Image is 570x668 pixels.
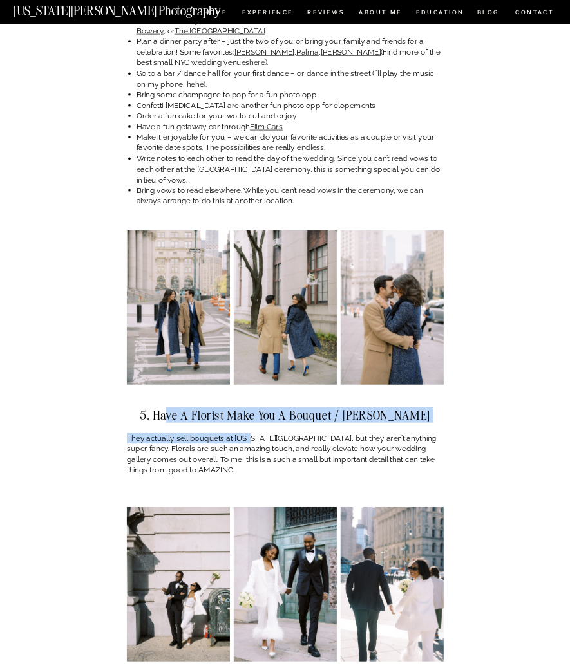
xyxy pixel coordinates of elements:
[137,111,444,122] li: Order a fun cake for you two to cut and enjoy
[127,409,444,422] h2: 5. Have a Florist Make You a Bouquet / [PERSON_NAME]
[137,185,444,207] li: Bring vows to read elsewhere. While you can’t read vows in the ceremony, we can always arrange to...
[137,15,444,37] li: Make it into a staycation and rent a nice hotel, i.e.: , , , or
[477,10,499,18] a: BLOG
[137,100,444,111] li: Confetti [MEDICAL_DATA] are another fun photo opp for elopements
[250,122,283,131] a: Film Cars
[202,10,229,18] a: HOME
[515,7,554,17] a: CONTACT
[137,132,444,153] li: Make it enjoyable for you – we can do your favorite activities as a couple or visit your favorite...
[137,89,444,100] li: Bring some champagne to pop for a fun photo opp
[137,68,444,89] li: Go to a bar / dance hall for your first dance – or dance in the street (I’ll play the music on my...
[321,48,381,57] a: [PERSON_NAME]
[137,37,444,69] li: Plan a dinner party after – just the two of you or bring your family and friends for a celebratio...
[350,15,425,24] a: The [PERSON_NAME]
[359,10,402,18] a: ABOUT ME
[127,433,444,476] p: They actually sell bouquets at [US_STATE][GEOGRAPHIC_DATA], but they aren’t anything super fancy....
[296,48,319,57] a: Palma
[415,10,465,18] a: EDUCATION
[14,5,252,13] a: [US_STATE][PERSON_NAME] Photography
[127,230,230,385] img: NYC city hall wedding
[307,15,348,24] a: Soho Grand
[137,122,444,133] li: Have a fun getaway car through
[234,48,295,57] a: [PERSON_NAME]
[137,153,444,185] li: Write notes to each other to read the day of the wedding. Since you can’t read vows to each other...
[307,10,343,18] a: REVIEWS
[341,230,444,385] img: NYC city hall wedding
[175,26,265,35] a: The [GEOGRAPHIC_DATA]
[249,58,265,67] a: here
[137,15,440,35] a: The Bowery
[242,10,292,18] a: Experience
